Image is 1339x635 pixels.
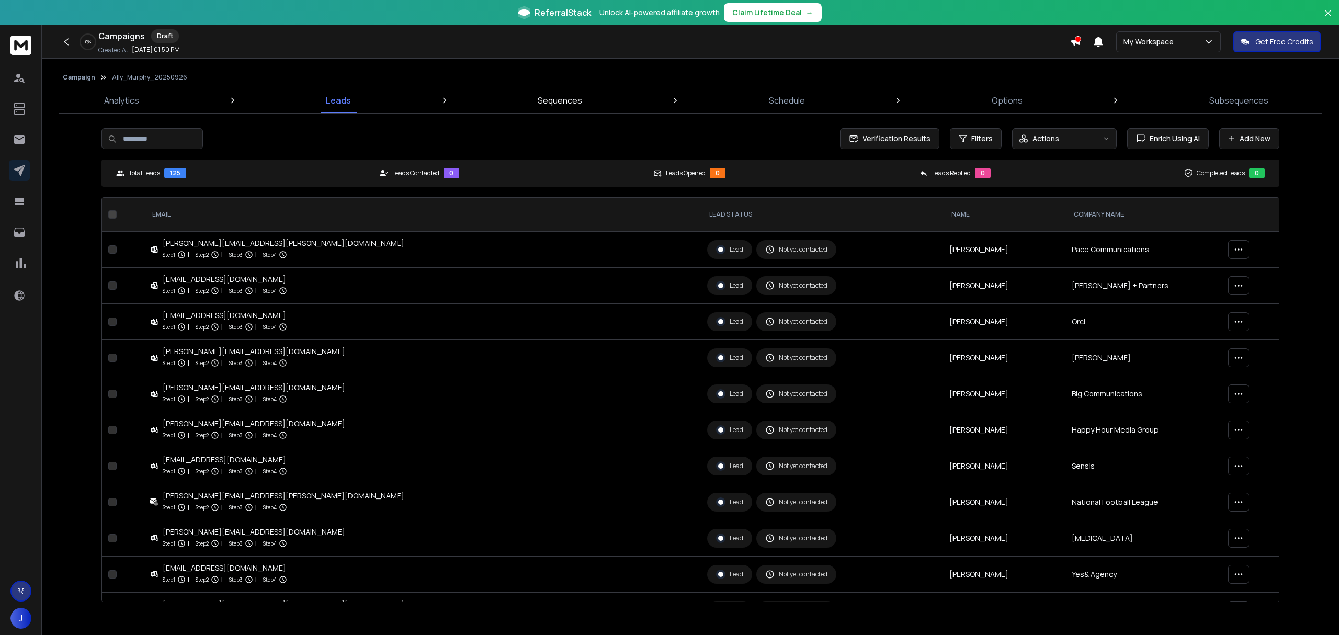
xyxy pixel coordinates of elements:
[255,430,257,440] p: |
[221,538,223,549] p: |
[840,128,939,149] button: Verification Results
[1233,31,1321,52] button: Get Free Credits
[724,3,822,22] button: Claim Lifetime Deal→
[85,39,91,45] p: 0 %
[326,94,351,107] p: Leads
[221,466,223,477] p: |
[1123,37,1178,47] p: My Workspace
[221,394,223,404] p: |
[188,322,189,332] p: |
[163,238,404,248] div: [PERSON_NAME][EMAIL_ADDRESS][PERSON_NAME][DOMAIN_NAME]
[129,169,160,177] p: Total Leads
[716,353,743,362] div: Lead
[163,250,175,260] p: Step 1
[1197,169,1245,177] p: Completed Leads
[765,534,827,543] div: Not yet contacted
[151,29,179,43] div: Draft
[163,310,287,321] div: [EMAIL_ADDRESS][DOMAIN_NAME]
[163,346,345,357] div: [PERSON_NAME][EMAIL_ADDRESS][DOMAIN_NAME]
[1065,304,1222,340] td: Orci
[255,574,257,585] p: |
[263,394,277,404] p: Step 4
[943,268,1065,304] td: [PERSON_NAME]
[1145,133,1200,144] span: Enrich Using AI
[765,570,827,579] div: Not yet contacted
[163,286,175,296] p: Step 1
[943,304,1065,340] td: [PERSON_NAME]
[163,466,175,477] p: Step 1
[263,574,277,585] p: Step 4
[10,608,31,629] button: J
[196,358,209,368] p: Step 2
[444,168,459,178] div: 0
[765,317,827,326] div: Not yet contacted
[163,491,404,501] div: [PERSON_NAME][EMAIL_ADDRESS][PERSON_NAME][DOMAIN_NAME]
[1065,484,1222,520] td: National Football League
[943,448,1065,484] td: [PERSON_NAME]
[188,430,189,440] p: |
[255,502,257,513] p: |
[716,497,743,507] div: Lead
[1065,448,1222,484] td: Sensis
[392,169,439,177] p: Leads Contacted
[255,286,257,296] p: |
[943,376,1065,412] td: [PERSON_NAME]
[1065,232,1222,268] td: Pace Communications
[765,281,827,290] div: Not yet contacted
[263,250,277,260] p: Step 4
[163,455,287,465] div: [EMAIL_ADDRESS][DOMAIN_NAME]
[163,382,345,393] div: [PERSON_NAME][EMAIL_ADDRESS][DOMAIN_NAME]
[765,245,827,254] div: Not yet contacted
[255,394,257,404] p: |
[1065,376,1222,412] td: Big Communications
[63,73,95,82] button: Campaign
[985,88,1029,113] a: Options
[221,430,223,440] p: |
[716,389,743,399] div: Lead
[163,430,175,440] p: Step 1
[1219,128,1279,149] button: Add New
[765,461,827,471] div: Not yet contacted
[716,281,743,290] div: Lead
[163,394,175,404] p: Step 1
[858,133,931,144] span: Verification Results
[1249,168,1265,178] div: 0
[196,538,209,549] p: Step 2
[221,322,223,332] p: |
[535,6,591,19] span: ReferralStack
[1065,198,1222,232] th: Company Name
[104,94,139,107] p: Analytics
[806,7,813,18] span: →
[765,497,827,507] div: Not yet contacted
[163,418,345,429] div: [PERSON_NAME][EMAIL_ADDRESS][DOMAIN_NAME]
[1065,593,1222,629] td: Nike
[255,358,257,368] p: |
[163,599,404,609] div: [PERSON_NAME][EMAIL_ADDRESS][PERSON_NAME][DOMAIN_NAME]
[765,353,827,362] div: Not yet contacted
[263,538,277,549] p: Step 4
[98,30,145,42] h1: Campaigns
[196,394,209,404] p: Step 2
[112,73,187,82] p: Ally_Murphy_20250926
[196,322,209,332] p: Step 2
[599,7,720,18] p: Unlock AI-powered affiliate growth
[255,322,257,332] p: |
[263,358,277,368] p: Step 4
[769,94,805,107] p: Schedule
[1321,6,1335,31] button: Close banner
[229,502,243,513] p: Step 3
[196,466,209,477] p: Step 2
[229,394,243,404] p: Step 3
[144,198,701,232] th: EMAIL
[765,389,827,399] div: Not yet contacted
[538,94,582,107] p: Sequences
[1065,412,1222,448] td: Happy Hour Media Group
[163,274,287,285] div: [EMAIL_ADDRESS][DOMAIN_NAME]
[943,557,1065,593] td: [PERSON_NAME]
[255,250,257,260] p: |
[163,358,175,368] p: Step 1
[263,430,277,440] p: Step 4
[992,94,1023,107] p: Options
[196,430,209,440] p: Step 2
